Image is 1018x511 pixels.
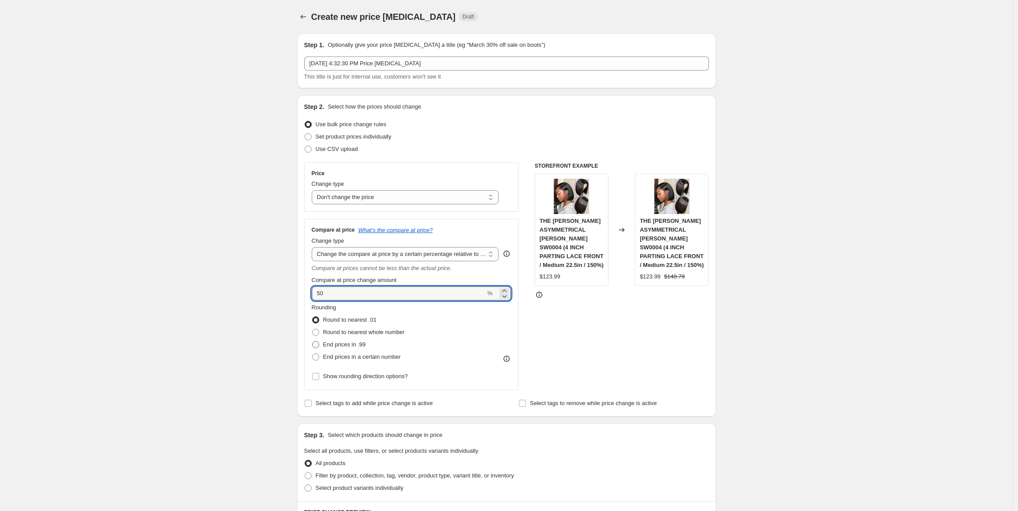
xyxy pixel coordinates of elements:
div: $123.99 [540,272,560,281]
strike: $148.79 [664,272,685,281]
span: Set product prices individually [316,133,392,140]
button: Price change jobs [297,11,310,23]
span: Change type [312,180,344,187]
img: the-rihanna-asymmetrical-bob-wig-sw0004-superbwigs-820_80x.jpg [554,179,589,214]
button: What's the compare at price? [358,227,433,233]
h2: Step 3. [304,431,324,440]
span: This title is just for internal use, customers won't see it [304,73,441,80]
p: Select how the prices should change [328,102,421,111]
span: Rounding [312,304,336,311]
span: Round to nearest whole number [323,329,405,335]
span: All products [316,460,346,466]
i: Compare at prices cannot be less than the actual price. [312,265,452,271]
input: 30% off holiday sale [304,56,709,71]
h6: STOREFRONT EXAMPLE [535,162,709,169]
img: the-rihanna-asymmetrical-bob-wig-sw0004-superbwigs-820_80x.jpg [654,179,690,214]
span: Create new price [MEDICAL_DATA] [311,12,456,22]
span: Round to nearest .01 [323,316,377,323]
h3: Price [312,170,324,177]
span: End prices in .99 [323,341,366,348]
p: Optionally give your price [MEDICAL_DATA] a title (eg "March 30% off sale on boots") [328,41,545,49]
span: Compare at price change amount [312,277,397,283]
span: Draft [462,13,474,20]
span: Change type [312,237,344,244]
span: Show rounding direction options? [323,373,408,379]
h3: Compare at price [312,226,355,233]
p: Select which products should change in price [328,431,442,440]
span: Use CSV upload [316,146,358,152]
h2: Step 2. [304,102,324,111]
input: 20 [312,286,486,301]
div: $123.99 [640,272,660,281]
span: THE [PERSON_NAME] ASYMMETRICAL [PERSON_NAME] SW0004 (4 INCH PARTING LACE FRONT / Medium 22.5in / ... [540,218,604,268]
span: Select all products, use filters, or select products variants individually [304,447,478,454]
span: % [487,290,492,297]
span: Select tags to add while price change is active [316,400,433,406]
span: Select product variants individually [316,485,403,491]
h2: Step 1. [304,41,324,49]
span: End prices in a certain number [323,353,401,360]
div: help [502,249,511,258]
span: Use bulk price change rules [316,121,386,128]
span: Filter by product, collection, tag, vendor, product type, variant title, or inventory [316,472,514,479]
span: Select tags to remove while price change is active [530,400,657,406]
span: THE [PERSON_NAME] ASYMMETRICAL [PERSON_NAME] SW0004 (4 INCH PARTING LACE FRONT / Medium 22.5in / ... [640,218,704,268]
